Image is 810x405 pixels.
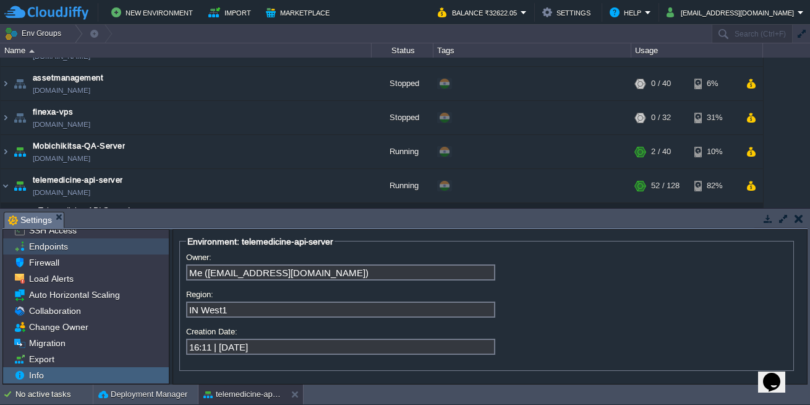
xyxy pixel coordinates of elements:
img: AMDAwAAAACH5BAEAAAAALAAAAAABAAEAAAICRAEAOw== [1,67,11,100]
div: Running [372,169,433,202]
label: Owner: [186,251,213,264]
a: assetmanagement [33,72,103,84]
div: 52 / 128 [651,203,680,228]
a: Change Owner [27,321,90,333]
div: Running [372,135,433,168]
img: AMDAwAAAACH5BAEAAAAALAAAAAABAAEAAAICRAEAOw== [11,101,28,134]
img: AMDAwAAAACH5BAEAAAAALAAAAAABAAEAAAICRAEAOw== [1,135,11,168]
div: 6% [694,67,735,100]
img: AMDAwAAAACH5BAEAAAAALAAAAAABAAEAAAICRAEAOw== [11,169,28,202]
a: Endpoints [27,241,70,252]
a: Firewall [27,257,61,268]
a: Telemedicine API Server1 [37,206,133,215]
a: finexa-vps [33,106,73,118]
div: 0 / 32 [651,101,671,134]
a: [DOMAIN_NAME] [33,84,90,97]
div: 82% [694,169,735,202]
img: AMDAwAAAACH5BAEAAAAALAAAAAABAAEAAAICRAEAOw== [1,169,11,202]
a: Info [27,370,46,381]
button: Settings [542,5,594,20]
a: Auto Horizontal Scaling [27,289,122,300]
div: 2 / 40 [651,135,671,168]
img: AMDAwAAAACH5BAEAAAAALAAAAAABAAEAAAICRAEAOw== [17,203,34,228]
a: Mobichikitsa-QA-Server [33,140,125,152]
a: Collaboration [27,305,83,316]
span: [DOMAIN_NAME] [33,152,90,165]
div: 0 / 40 [651,67,671,100]
div: Stopped [372,101,433,134]
button: Balance ₹32622.05 [438,5,521,20]
div: Name [1,43,371,58]
label: Region: [186,288,215,301]
div: 52 / 128 [651,169,680,202]
button: Import [208,5,255,20]
span: [DOMAIN_NAME] [33,118,90,131]
button: Marketplace [266,5,333,20]
button: Deployment Manager [98,388,187,401]
div: 31% [694,101,735,134]
img: AMDAwAAAACH5BAEAAAAALAAAAAABAAEAAAICRAEAOw== [9,203,16,228]
button: Env Groups [4,25,66,42]
button: New Environment [111,5,197,20]
div: 82% [694,203,735,228]
img: AMDAwAAAACH5BAEAAAAALAAAAAABAAEAAAICRAEAOw== [11,135,28,168]
img: CloudJiffy [4,5,88,20]
span: Environment: telemedicine-api-server [187,237,333,246]
iframe: chat widget [758,355,798,393]
a: Export [27,354,56,365]
img: AMDAwAAAACH5BAEAAAAALAAAAAABAAEAAAICRAEAOw== [29,50,35,53]
div: Usage [632,43,762,58]
a: Load Alerts [27,273,75,284]
button: Help [610,5,645,20]
span: Settings [8,212,52,228]
a: Migration [27,337,67,349]
a: telemedicine-api-server [33,174,122,186]
div: 10% [694,135,735,168]
img: AMDAwAAAACH5BAEAAAAALAAAAAABAAEAAAICRAEAOw== [11,67,28,100]
a: SSH Access [27,225,79,236]
div: Stopped [372,67,433,100]
div: Tags [434,43,631,58]
div: Status [372,43,433,58]
img: AMDAwAAAACH5BAEAAAAALAAAAAABAAEAAAICRAEAOw== [1,101,11,134]
button: telemedicine-api-server [203,388,281,401]
label: Creation Date: [186,325,239,338]
span: [DOMAIN_NAME] [33,186,90,199]
button: [EMAIL_ADDRESS][DOMAIN_NAME] [667,5,798,20]
div: No active tasks [15,385,93,404]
